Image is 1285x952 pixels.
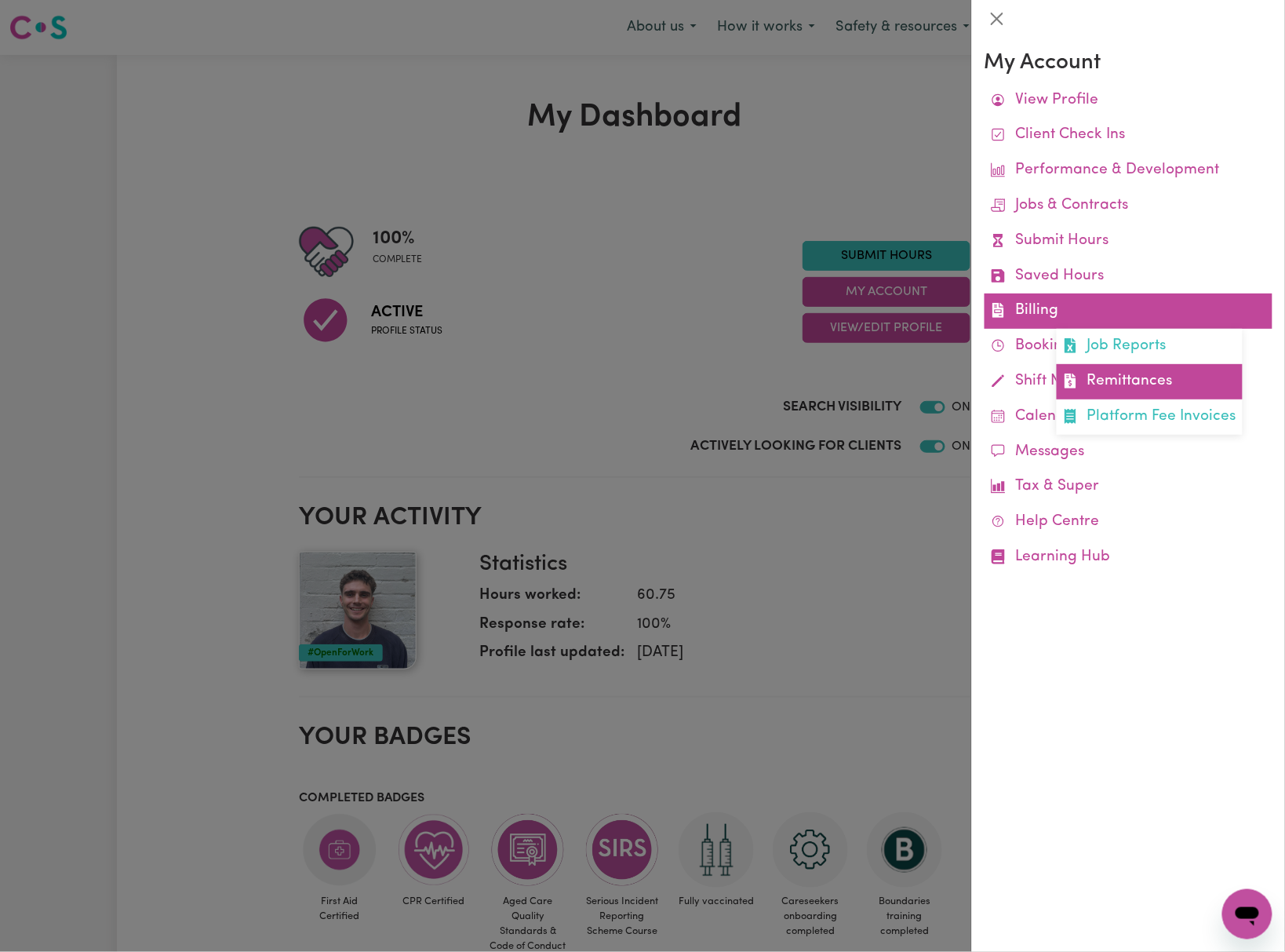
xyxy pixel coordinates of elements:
[1222,889,1272,939] iframe: Button to launch messaging window
[985,364,1272,399] a: Shift Notes
[985,83,1272,119] a: View Profile
[1057,329,1243,364] a: Job Reports
[985,294,1272,329] a: BillingJob ReportsRemittancesPlatform Fee Invoices
[985,399,1272,435] a: Calendar
[985,6,1010,31] button: Close
[1057,399,1243,435] a: Platform Fee Invoices
[1057,364,1243,399] a: Remittances
[985,329,1272,364] a: Bookings
[985,118,1272,153] a: Client Check Ins
[985,540,1272,575] a: Learning Hub
[985,153,1272,188] a: Performance & Development
[985,259,1272,294] a: Saved Hours
[985,224,1272,259] a: Submit Hours
[985,50,1272,77] h3: My Account
[985,505,1272,540] a: Help Centre
[985,188,1272,224] a: Jobs & Contracts
[985,469,1272,505] a: Tax & Super
[985,435,1272,470] a: Messages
